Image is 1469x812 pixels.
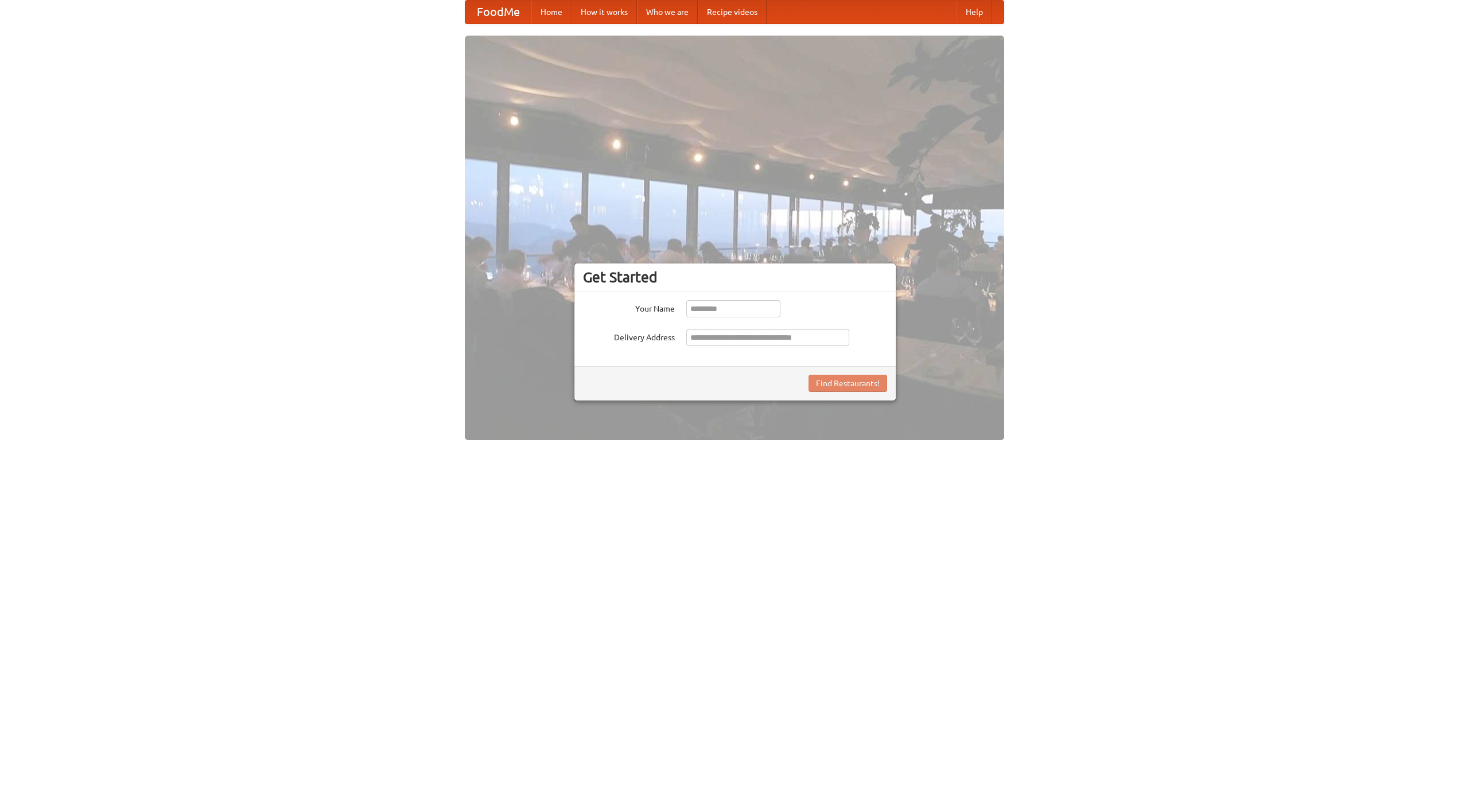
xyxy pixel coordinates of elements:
label: Your Name [583,300,675,314]
a: FoodMe [465,1,531,24]
a: Recipe videos [698,1,767,24]
label: Delivery Address [583,329,675,343]
a: How it works [572,1,637,24]
h3: Get Started [583,269,887,286]
a: Help [957,1,992,24]
button: Find Restaurants! [809,375,887,392]
a: Who we are [637,1,698,24]
a: Home [531,1,572,24]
